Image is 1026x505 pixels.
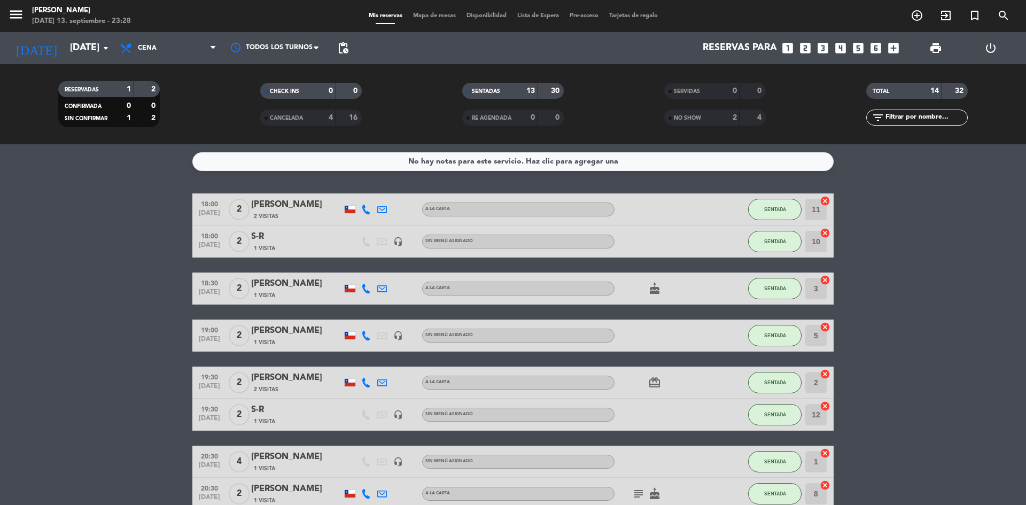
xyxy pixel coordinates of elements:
[270,89,299,94] span: CHECK INS
[393,331,403,340] i: headset_mic
[393,237,403,246] i: headset_mic
[254,244,275,253] span: 1 Visita
[748,231,802,252] button: SENTADA
[911,9,923,22] i: add_circle_outline
[425,491,450,495] span: A LA CARTA
[229,451,250,472] span: 4
[363,13,408,19] span: Mis reservas
[196,276,223,289] span: 18:30
[251,198,342,212] div: [PERSON_NAME]
[251,230,342,244] div: S-R
[884,112,967,123] input: Filtrar por nombre...
[648,282,661,295] i: cake
[531,114,535,121] strong: 0
[196,462,223,474] span: [DATE]
[251,371,342,385] div: [PERSON_NAME]
[748,372,802,393] button: SENTADA
[408,13,461,19] span: Mapa de mesas
[851,41,865,55] i: looks_5
[748,451,802,472] button: SENTADA
[997,9,1010,22] i: search
[196,370,223,383] span: 19:30
[887,41,900,55] i: add_box
[329,114,333,121] strong: 4
[138,44,157,52] span: Cena
[151,102,158,110] strong: 0
[229,199,250,220] span: 2
[764,411,786,417] span: SENTADA
[764,379,786,385] span: SENTADA
[127,114,131,122] strong: 1
[648,376,661,389] i: card_giftcard
[564,13,604,19] span: Pre-acceso
[472,115,511,121] span: RE AGENDADA
[254,291,275,300] span: 1 Visita
[834,41,848,55] i: looks_4
[930,87,939,95] strong: 14
[872,111,884,124] i: filter_list
[229,404,250,425] span: 2
[196,209,223,222] span: [DATE]
[229,325,250,346] span: 2
[526,87,535,95] strong: 13
[674,89,700,94] span: SERVIDAS
[820,401,830,411] i: cancel
[254,417,275,426] span: 1 Visita
[604,13,663,19] span: Tarjetas de regalo
[757,87,764,95] strong: 0
[764,238,786,244] span: SENTADA
[461,13,512,19] span: Disponibilidad
[968,9,981,22] i: turned_in_not
[254,496,275,505] span: 1 Visita
[196,415,223,427] span: [DATE]
[196,481,223,494] span: 20:30
[757,114,764,121] strong: 4
[251,324,342,338] div: [PERSON_NAME]
[151,86,158,93] strong: 2
[196,336,223,348] span: [DATE]
[229,483,250,504] span: 2
[408,156,618,168] div: No hay notas para este servicio. Haz clic para agregar una
[254,212,278,221] span: 2 Visitas
[229,372,250,393] span: 2
[869,41,883,55] i: looks_6
[472,89,500,94] span: SENTADAS
[229,278,250,299] span: 2
[820,275,830,285] i: cancel
[820,448,830,459] i: cancel
[733,87,737,95] strong: 0
[820,480,830,491] i: cancel
[425,239,473,243] span: Sin menú asignado
[425,333,473,337] span: Sin menú asignado
[955,87,966,95] strong: 32
[196,289,223,301] span: [DATE]
[748,483,802,504] button: SENTADA
[781,41,795,55] i: looks_one
[254,338,275,347] span: 1 Visita
[764,491,786,496] span: SENTADA
[748,404,802,425] button: SENTADA
[551,87,562,95] strong: 30
[939,9,952,22] i: exit_to_app
[329,87,333,95] strong: 0
[229,231,250,252] span: 2
[127,86,131,93] strong: 1
[196,323,223,336] span: 19:00
[820,369,830,379] i: cancel
[337,42,349,55] span: pending_actions
[196,197,223,209] span: 18:00
[251,403,342,417] div: S-R
[733,114,737,121] strong: 2
[349,114,360,121] strong: 16
[254,385,278,394] span: 2 Visitas
[748,278,802,299] button: SENTADA
[270,115,303,121] span: CANCELADA
[127,102,131,110] strong: 0
[555,114,562,121] strong: 0
[748,199,802,220] button: SENTADA
[820,196,830,206] i: cancel
[764,285,786,291] span: SENTADA
[393,457,403,467] i: headset_mic
[674,115,701,121] span: NO SHOW
[251,277,342,291] div: [PERSON_NAME]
